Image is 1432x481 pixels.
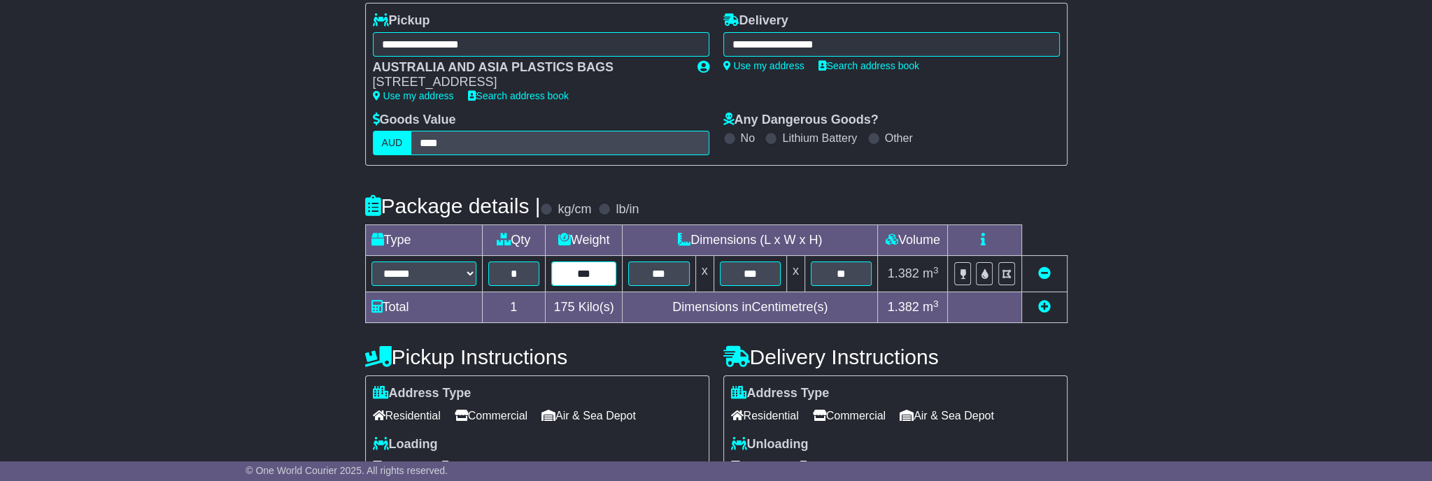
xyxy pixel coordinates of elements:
label: Address Type [731,386,830,401]
label: Any Dangerous Goods? [723,113,879,128]
label: Lithium Battery [782,131,857,145]
label: kg/cm [558,202,591,217]
label: Other [885,131,913,145]
span: 1.382 [888,266,919,280]
span: Air & Sea Depot [900,405,994,426]
label: AUD [373,131,412,155]
td: Qty [482,225,546,256]
span: Forklift [373,456,420,478]
td: Type [365,225,482,256]
span: Commercial [813,405,886,426]
a: Use my address [373,90,454,101]
a: Search address book [468,90,569,101]
td: x [786,256,804,292]
span: Air & Sea Depot [541,405,636,426]
div: AUSTRALIA AND ASIA PLASTICS BAGS [373,60,683,76]
h4: Package details | [365,194,541,217]
label: lb/in [616,202,639,217]
span: © One World Courier 2025. All rights reserved. [246,465,448,476]
label: No [741,131,755,145]
span: Tail Lift [434,456,483,478]
span: Commercial [455,405,527,426]
td: Volume [878,225,948,256]
div: [STREET_ADDRESS] [373,75,683,90]
label: Unloading [731,437,809,452]
td: Dimensions in Centimetre(s) [623,292,878,323]
span: 1.382 [888,300,919,314]
span: m [923,266,939,280]
sup: 3 [933,265,939,275]
label: Goods Value [373,113,456,128]
label: Address Type [373,386,472,401]
span: Tail Lift [793,456,842,478]
span: Residential [731,405,799,426]
td: Total [365,292,482,323]
h4: Pickup Instructions [365,345,709,368]
label: Delivery [723,13,788,29]
a: Add new item [1038,300,1051,314]
td: Weight [546,225,623,256]
td: Kilo(s) [546,292,623,323]
a: Search address book [818,60,919,71]
td: x [695,256,714,292]
h4: Delivery Instructions [723,345,1068,368]
td: Dimensions (L x W x H) [623,225,878,256]
sup: 3 [933,299,939,309]
label: Loading [373,437,438,452]
td: 1 [482,292,546,323]
a: Remove this item [1038,266,1051,280]
span: Residential [373,405,441,426]
span: m [923,300,939,314]
span: 175 [554,300,575,314]
a: Use my address [723,60,804,71]
label: Pickup [373,13,430,29]
span: Forklift [731,456,779,478]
